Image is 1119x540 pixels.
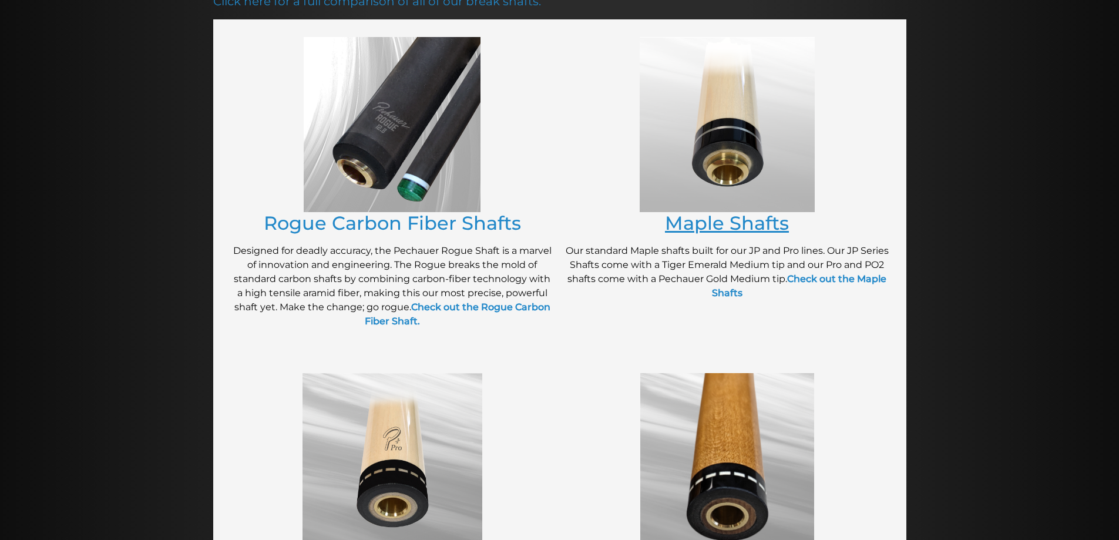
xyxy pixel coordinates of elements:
[264,212,521,234] a: Rogue Carbon Fiber Shafts
[566,244,889,300] p: Our standard Maple shafts built for our JP and Pro lines. Our JP Series Shafts come with a Tiger ...
[712,273,887,298] a: Check out the Maple Shafts
[365,301,550,327] a: Check out the Rogue Carbon Fiber Shaft.
[231,244,554,328] p: Designed for deadly accuracy, the Pechauer Rogue Shaft is a marvel of innovation and engineering....
[665,212,789,234] a: Maple Shafts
